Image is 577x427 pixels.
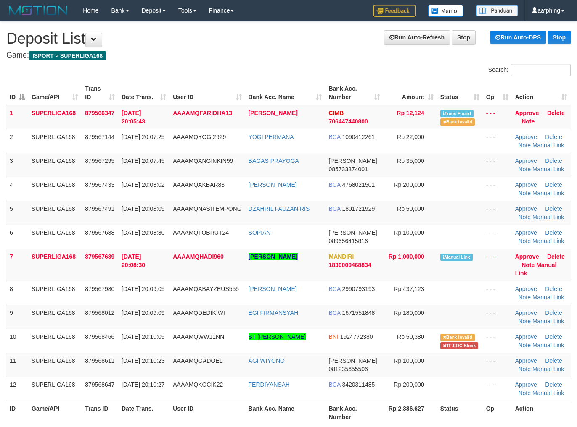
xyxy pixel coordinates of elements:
[173,253,224,260] span: AAAAMQHADI960
[245,81,326,105] th: Bank Acc. Name: activate to sort column ascending
[6,281,28,305] td: 8
[328,181,340,188] span: BCA
[397,110,424,116] span: Rp 12,124
[511,64,571,76] input: Search:
[483,225,512,249] td: - - -
[545,205,562,212] a: Delete
[122,229,164,236] span: [DATE] 20:08:30
[483,377,512,401] td: - - -
[28,353,82,377] td: SUPERLIGA168
[6,105,28,129] td: 1
[82,401,118,424] th: Trans ID
[173,134,226,140] span: AAAAMQYOGI2929
[328,205,340,212] span: BCA
[6,201,28,225] td: 5
[6,177,28,201] td: 4
[85,157,114,164] span: 879567295
[483,81,512,105] th: Op: activate to sort column ascending
[85,381,114,388] span: 879568647
[85,229,114,236] span: 879567688
[384,401,437,424] th: Rp 2.386.627
[249,110,298,116] a: [PERSON_NAME]
[394,309,424,316] span: Rp 180,000
[28,305,82,329] td: SUPERLIGA168
[249,205,310,212] a: DZAHRIL FAUZAN RIS
[483,353,512,377] td: - - -
[173,309,225,316] span: AAAAMQDEDIKIWI
[249,253,298,260] a: [PERSON_NAME]
[515,309,537,316] a: Approve
[515,381,537,388] a: Approve
[440,342,479,349] span: Transfer EDC blocked
[328,309,340,316] span: BCA
[545,229,562,236] a: Delete
[384,30,450,45] a: Run Auto-Refresh
[6,129,28,153] td: 2
[173,229,229,236] span: AAAAMQTOBRUT24
[428,5,463,17] img: Button%20Memo.svg
[545,309,562,316] a: Delete
[515,286,537,292] a: Approve
[397,333,424,340] span: Rp 50,380
[515,134,537,140] a: Approve
[328,157,377,164] span: [PERSON_NAME]
[547,110,565,116] a: Delete
[328,381,340,388] span: BCA
[483,305,512,329] td: - - -
[476,5,518,16] img: panduan.png
[28,129,82,153] td: SUPERLIGA168
[518,142,531,149] a: Note
[437,81,483,105] th: Status: activate to sort column ascending
[518,366,531,372] a: Note
[328,262,371,268] span: Copy 1830000468834 to clipboard
[545,333,562,340] a: Delete
[173,286,239,292] span: AAAAMQABAYZEUS555
[483,153,512,177] td: - - -
[6,51,571,60] h4: Game:
[328,286,340,292] span: BCA
[512,81,571,105] th: Action: activate to sort column ascending
[122,181,164,188] span: [DATE] 20:08:02
[545,286,562,292] a: Delete
[483,177,512,201] td: - - -
[547,253,565,260] a: Delete
[169,81,245,105] th: User ID: activate to sort column ascending
[85,253,114,260] span: 879567689
[6,329,28,353] td: 10
[249,381,290,388] a: FERDIYANSAH
[85,205,114,212] span: 879567491
[397,205,424,212] span: Rp 50,000
[483,249,512,281] td: - - -
[532,342,564,348] a: Manual Link
[29,51,106,60] span: ISPORT > SUPERLIGA168
[173,205,241,212] span: AAAAMQNASITEMPONG
[249,157,299,164] a: BAGAS PRAYOGA
[328,118,368,125] span: Copy 706447440800 to clipboard
[122,253,145,268] span: [DATE] 20:08:30
[6,353,28,377] td: 11
[325,81,384,105] th: Bank Acc. Number: activate to sort column ascending
[373,5,416,17] img: Feedback.jpg
[342,134,375,140] span: Copy 1090412261 to clipboard
[394,286,424,292] span: Rp 437,123
[521,262,535,268] a: Note
[548,31,571,44] a: Stop
[173,110,232,116] span: AAAAMQFARIDHA13
[394,181,424,188] span: Rp 200,000
[122,157,164,164] span: [DATE] 20:07:45
[169,401,245,424] th: User ID
[122,357,164,364] span: [DATE] 20:10:23
[28,329,82,353] td: SUPERLIGA168
[518,214,531,220] a: Note
[118,401,169,424] th: Date Trans.
[28,377,82,401] td: SUPERLIGA168
[521,118,535,125] a: Note
[85,134,114,140] span: 879567144
[342,381,375,388] span: Copy 3420311485 to clipboard
[490,31,546,44] a: Run Auto-DPS
[6,153,28,177] td: 3
[249,229,271,236] a: SOPIAN
[515,229,537,236] a: Approve
[518,238,531,244] a: Note
[328,253,354,260] span: MANDIRI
